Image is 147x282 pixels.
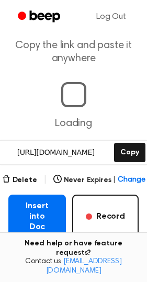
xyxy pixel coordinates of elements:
[72,195,139,239] button: Record
[118,175,145,186] span: Change
[43,174,47,186] span: |
[86,4,137,29] a: Log Out
[2,175,37,186] button: Delete
[114,143,145,162] button: Copy
[10,7,70,27] a: Beep
[113,175,116,186] span: |
[46,258,122,275] a: [EMAIL_ADDRESS][DOMAIN_NAME]
[6,257,141,276] span: Contact us
[8,195,66,239] button: Insert into Doc
[8,39,139,65] p: Copy the link and paste it anywhere
[8,116,139,131] p: Loading
[53,175,145,186] button: Never Expires|Change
